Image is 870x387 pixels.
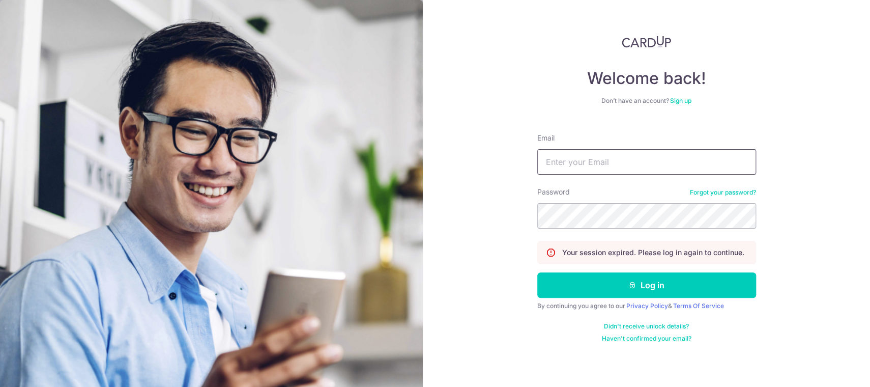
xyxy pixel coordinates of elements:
h4: Welcome back! [537,68,756,89]
a: Privacy Policy [626,302,668,310]
a: Forgot your password? [690,188,756,197]
button: Log in [537,272,756,298]
div: Don’t have an account? [537,97,756,105]
a: Terms Of Service [673,302,724,310]
label: Password [537,187,570,197]
a: Didn't receive unlock details? [604,322,689,330]
div: By continuing you agree to our & [537,302,756,310]
label: Email [537,133,555,143]
input: Enter your Email [537,149,756,175]
a: Haven't confirmed your email? [602,335,691,343]
p: Your session expired. Please log in again to continue. [562,247,744,258]
img: CardUp Logo [622,36,672,48]
a: Sign up [670,97,691,104]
